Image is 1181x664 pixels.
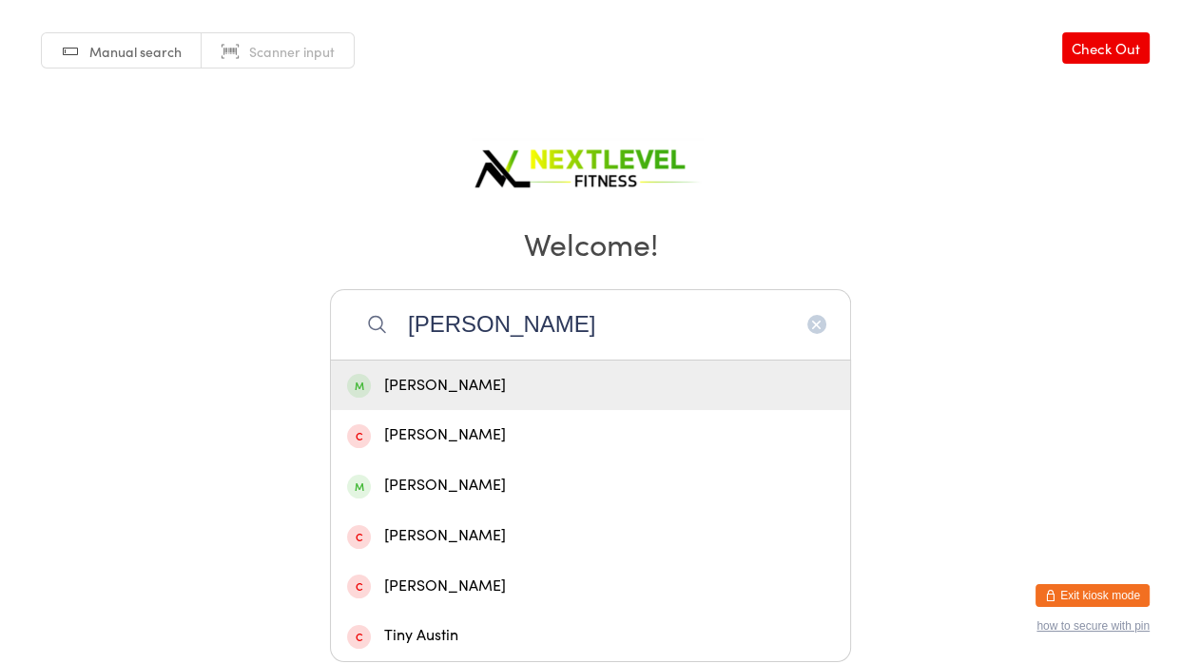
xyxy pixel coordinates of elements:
a: Check Out [1062,32,1150,64]
input: Search [330,289,851,360]
div: [PERSON_NAME] [347,373,834,399]
div: [PERSON_NAME] [347,574,834,599]
div: Tiny Austin [347,623,834,649]
button: how to secure with pin [1036,619,1150,633]
div: [PERSON_NAME] [347,422,834,448]
span: Manual search [89,42,182,61]
div: [PERSON_NAME] [347,523,834,549]
button: Exit kiosk mode [1036,584,1150,607]
h2: Welcome! [19,222,1162,264]
img: Next Level Fitness [472,133,709,195]
div: [PERSON_NAME] [347,473,834,498]
span: Scanner input [249,42,335,61]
